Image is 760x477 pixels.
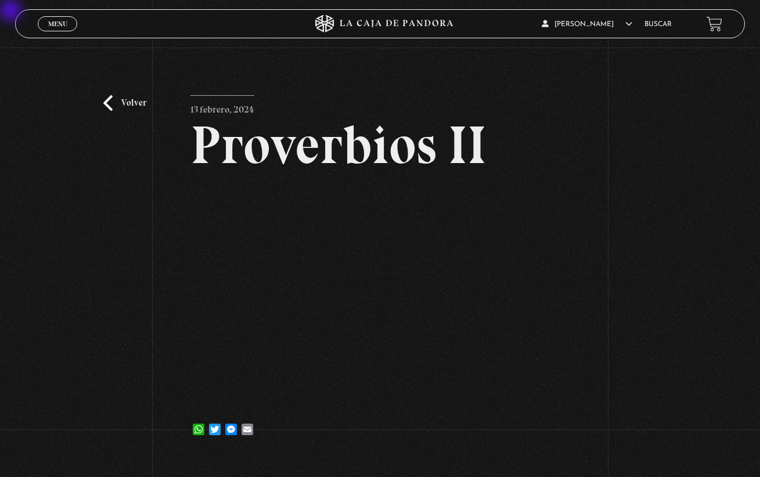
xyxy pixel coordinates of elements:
a: Volver [103,95,146,111]
a: Messenger [223,412,239,435]
span: [PERSON_NAME] [542,21,632,28]
a: WhatsApp [190,412,207,435]
a: Email [239,412,255,435]
p: 13 febrero, 2024 [190,95,254,118]
span: Cerrar [44,30,71,38]
a: Buscar [644,21,672,28]
a: Twitter [207,412,223,435]
span: Menu [48,20,67,27]
h2: Proverbios II [190,118,570,172]
a: View your shopping cart [707,16,722,32]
